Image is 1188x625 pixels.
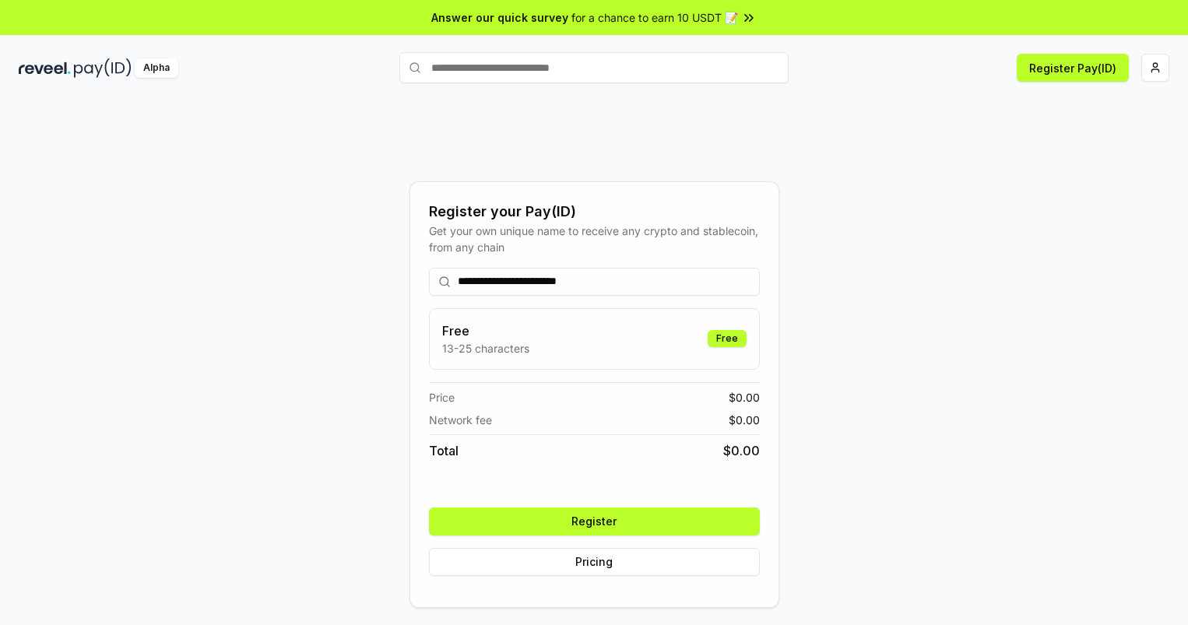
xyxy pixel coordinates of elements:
[429,412,492,428] span: Network fee
[442,340,529,356] p: 13-25 characters
[74,58,132,78] img: pay_id
[429,389,455,406] span: Price
[708,330,747,347] div: Free
[135,58,178,78] div: Alpha
[429,201,760,223] div: Register your Pay(ID)
[442,321,529,340] h3: Free
[729,412,760,428] span: $ 0.00
[1017,54,1129,82] button: Register Pay(ID)
[571,9,738,26] span: for a chance to earn 10 USDT 📝
[429,223,760,255] div: Get your own unique name to receive any crypto and stablecoin, from any chain
[429,548,760,576] button: Pricing
[723,441,760,460] span: $ 0.00
[431,9,568,26] span: Answer our quick survey
[429,507,760,535] button: Register
[429,441,459,460] span: Total
[19,58,71,78] img: reveel_dark
[729,389,760,406] span: $ 0.00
